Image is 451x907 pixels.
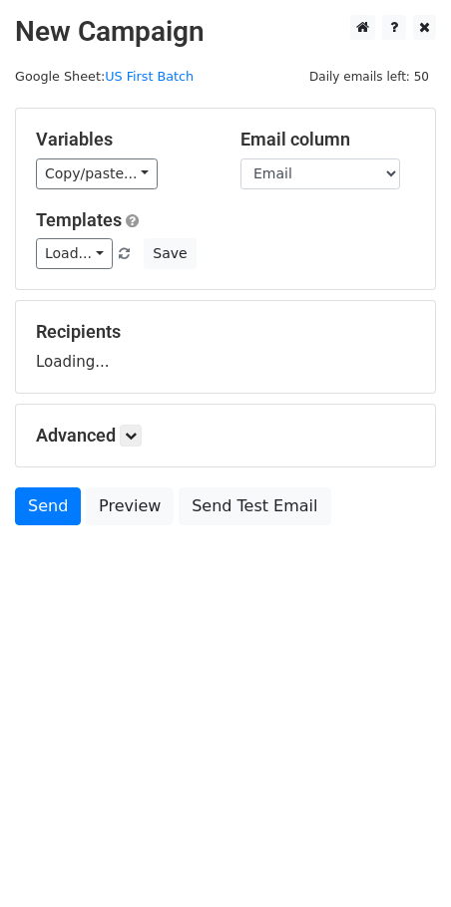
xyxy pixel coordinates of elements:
a: Load... [36,238,113,269]
a: Send Test Email [179,487,330,525]
a: Send [15,487,81,525]
a: Daily emails left: 50 [302,69,436,84]
h5: Advanced [36,425,415,447]
h5: Email column [240,129,415,151]
small: Google Sheet: [15,69,194,84]
a: Templates [36,209,122,230]
a: US First Batch [105,69,194,84]
h2: New Campaign [15,15,436,49]
h5: Recipients [36,321,415,343]
a: Preview [86,487,174,525]
a: Copy/paste... [36,158,158,189]
div: Loading... [36,321,415,373]
span: Daily emails left: 50 [302,66,436,88]
h5: Variables [36,129,211,151]
button: Save [144,238,196,269]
